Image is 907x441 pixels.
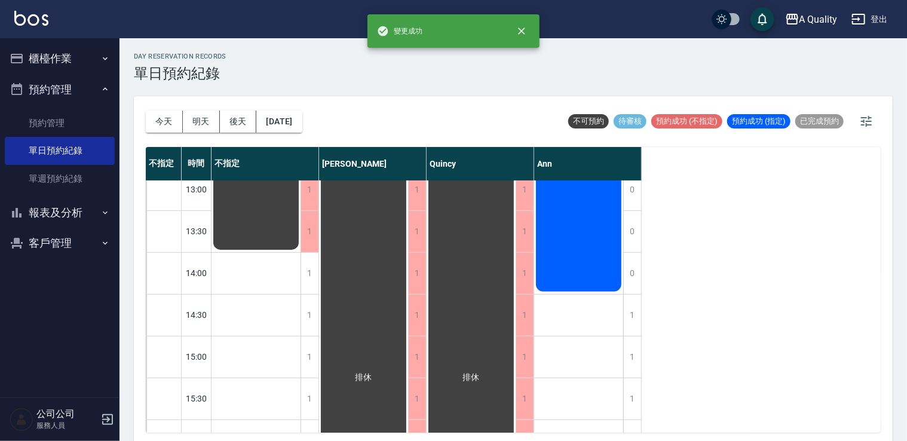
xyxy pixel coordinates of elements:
[623,336,641,378] div: 1
[5,165,115,192] a: 單週預約紀錄
[614,116,646,127] span: 待審核
[301,253,318,294] div: 1
[408,211,426,252] div: 1
[623,211,641,252] div: 0
[134,53,226,60] h2: day Reservation records
[516,169,534,210] div: 1
[183,111,220,133] button: 明天
[146,111,183,133] button: 今天
[182,336,212,378] div: 15:00
[353,372,375,383] span: 排休
[623,169,641,210] div: 0
[377,25,422,37] span: 變更成功
[182,252,212,294] div: 14:00
[516,336,534,378] div: 1
[780,7,842,32] button: A Quality
[516,211,534,252] div: 1
[10,408,33,431] img: Person
[182,210,212,252] div: 13:30
[795,116,844,127] span: 已完成預約
[750,7,774,31] button: save
[36,420,97,431] p: 服務人員
[5,197,115,228] button: 報表及分析
[408,295,426,336] div: 1
[516,295,534,336] div: 1
[408,336,426,378] div: 1
[5,228,115,259] button: 客戶管理
[134,65,226,82] h3: 單日預約紀錄
[319,147,427,180] div: [PERSON_NAME]
[14,11,48,26] img: Logo
[5,74,115,105] button: 預約管理
[5,109,115,137] a: 預約管理
[301,169,318,210] div: 1
[408,169,426,210] div: 1
[220,111,257,133] button: 後天
[408,253,426,294] div: 1
[301,211,318,252] div: 1
[301,336,318,378] div: 1
[408,378,426,419] div: 1
[182,294,212,336] div: 14:30
[623,253,641,294] div: 0
[847,8,893,30] button: 登出
[727,116,790,127] span: 預約成功 (指定)
[182,169,212,210] div: 13:00
[301,295,318,336] div: 1
[534,147,642,180] div: Ann
[301,378,318,419] div: 1
[651,116,722,127] span: 預約成功 (不指定)
[568,116,609,127] span: 不可預約
[212,147,319,180] div: 不指定
[182,147,212,180] div: 時間
[5,137,115,164] a: 單日預約紀錄
[182,378,212,419] div: 15:30
[516,378,534,419] div: 1
[623,378,641,419] div: 1
[5,43,115,74] button: 櫃檯作業
[508,18,535,44] button: close
[36,408,97,420] h5: 公司公司
[799,12,838,27] div: A Quality
[516,253,534,294] div: 1
[427,147,534,180] div: Quincy
[256,111,302,133] button: [DATE]
[146,147,182,180] div: 不指定
[623,295,641,336] div: 1
[461,372,482,383] span: 排休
